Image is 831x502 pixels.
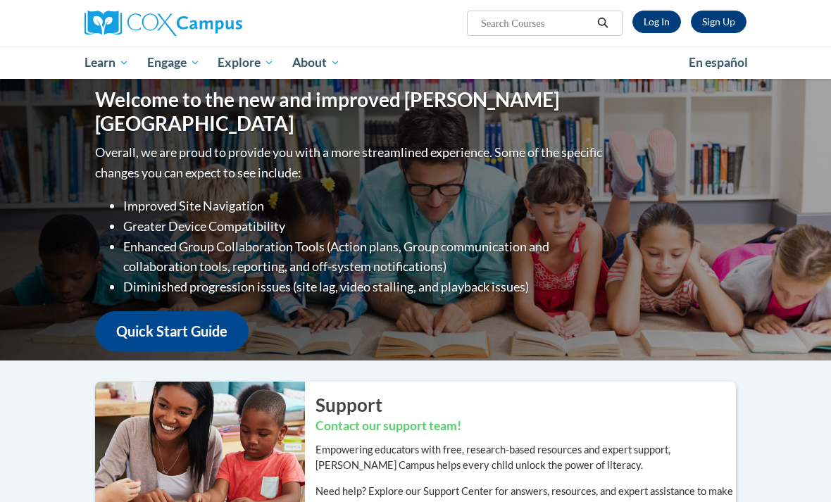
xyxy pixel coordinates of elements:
a: Quick Start Guide [95,311,249,351]
a: Log In [632,11,681,33]
div: Main menu [74,46,757,79]
span: Learn [85,54,129,71]
li: Improved Site Navigation [123,196,606,216]
a: Explore [208,46,283,79]
span: Engage [147,54,200,71]
h2: Support [315,392,736,418]
span: Explore [218,54,274,71]
li: Enhanced Group Collaboration Tools (Action plans, Group communication and collaboration tools, re... [123,237,606,277]
a: Engage [138,46,209,79]
h1: Welcome to the new and improved [PERSON_NAME][GEOGRAPHIC_DATA] [95,88,606,135]
button: Search [592,15,613,32]
a: Cox Campus [85,11,291,36]
a: About [283,46,349,79]
h3: Contact our support team! [315,418,736,435]
p: Empowering educators with free, research-based resources and expert support, [PERSON_NAME] Campus... [315,442,736,473]
img: Cox Campus [85,11,242,36]
span: En español [689,55,748,70]
span: About [292,54,340,71]
a: Register [691,11,746,33]
input: Search Courses [480,15,592,32]
p: Overall, we are proud to provide you with a more streamlined experience. Some of the specific cha... [95,142,606,183]
a: Learn [75,46,138,79]
li: Diminished progression issues (site lag, video stalling, and playback issues) [123,277,606,297]
li: Greater Device Compatibility [123,216,606,237]
a: En español [680,48,757,77]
